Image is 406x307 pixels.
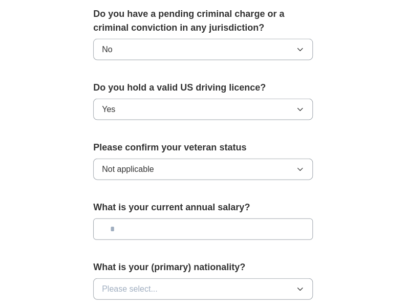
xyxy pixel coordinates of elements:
span: Please select... [102,283,158,295]
span: Not applicable [102,163,154,176]
label: Do you have a pending criminal charge or a criminal conviction in any jurisdiction? [93,7,313,35]
label: Please confirm your veteran status [93,141,313,155]
label: What is your current annual salary? [93,201,313,214]
label: What is your (primary) nationality? [93,260,313,274]
button: No [93,39,313,60]
span: No [102,43,112,56]
label: Do you hold a valid US driving licence? [93,81,313,95]
button: Yes [93,99,313,120]
span: Yes [102,103,115,116]
button: Not applicable [93,159,313,180]
button: Please select... [93,278,313,300]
